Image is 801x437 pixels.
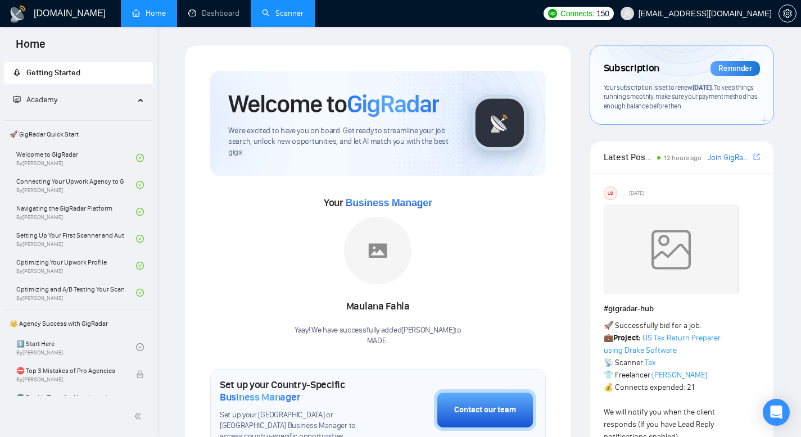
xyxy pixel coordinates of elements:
span: [DATE] [693,83,712,92]
span: Connects: [560,7,594,20]
a: 1️⃣ Start HereBy[PERSON_NAME] [16,335,136,359]
h1: # gigradar-hub [604,303,760,315]
span: 12 hours ago [664,154,702,162]
span: check-circle [136,154,144,162]
span: fund-projection-screen [13,95,21,103]
div: Contact our team [454,404,516,416]
div: Open Intercom Messenger [763,399,790,426]
span: setting [779,9,796,18]
span: ⛔ Top 3 Mistakes of Pro Agencies [16,365,124,376]
span: [DATE] [629,188,644,198]
div: Reminder [711,61,760,76]
span: 👑 Agency Success with GigRadar [5,312,152,335]
a: Connecting Your Upwork Agency to GigRadarBy[PERSON_NAME] [16,172,136,197]
span: export [753,152,760,161]
h1: Set up your Country-Specific [220,379,378,403]
p: MADE. . [295,336,461,347]
span: check-circle [136,181,144,189]
span: We're excited to have you on board. Get ready to streamline your job search, unlock new opportuni... [228,126,454,158]
span: 🌚 Rookie Traps for New Agencies [16,392,124,403]
span: Your subscription is set to renew . To keep things running smoothly, make sure your payment metho... [604,83,758,110]
span: Academy [26,95,57,104]
span: double-left [134,411,145,422]
span: check-circle [136,235,144,243]
span: By [PERSON_NAME] [16,376,124,383]
a: US Tax Return Preparer using Drake Software [604,333,721,355]
img: upwork-logo.png [548,9,557,18]
div: Yaay! We have successfully added [PERSON_NAME] to [295,325,461,347]
button: setting [779,4,797,22]
div: Maulana Fahla [295,297,461,316]
a: dashboardDashboard [188,8,239,18]
strong: Project: [613,333,641,343]
a: Tax [645,358,656,367]
img: placeholder.png [344,217,411,284]
span: Business Manager [345,197,432,208]
div: US [604,187,617,199]
span: 🚀 GigRadar Quick Start [5,123,152,145]
a: searchScanner [262,8,304,18]
span: GigRadar [347,89,439,119]
span: Latest Posts from the GigRadar Community [604,150,654,164]
a: Optimizing Your Upwork ProfileBy[PERSON_NAME] [16,253,136,278]
a: [PERSON_NAME] [652,370,707,380]
a: Join GigRadar Slack Community [708,152,751,164]
span: check-circle [136,208,144,216]
span: lock [136,370,144,378]
img: gigradar-logo.png [472,95,528,151]
span: check-circle [136,289,144,297]
span: user [623,10,631,17]
span: check-circle [136,343,144,351]
button: Contact our team [434,389,536,431]
a: Setting Up Your First Scanner and Auto-BidderBy[PERSON_NAME] [16,226,136,251]
h1: Welcome to [228,89,439,119]
a: homeHome [132,8,166,18]
a: Welcome to GigRadarBy[PERSON_NAME] [16,145,136,170]
span: Subscription [604,59,659,78]
a: Navigating the GigRadar PlatformBy[PERSON_NAME] [16,199,136,224]
img: weqQh+iSagEgQAAAABJRU5ErkJggg== [604,204,739,294]
span: 150 [596,7,609,20]
li: Getting Started [4,62,153,84]
span: Home [7,36,55,60]
span: Your [324,197,432,209]
a: setting [779,9,797,18]
span: Academy [13,95,57,104]
a: Optimizing and A/B Testing Your Scanner for Better ResultsBy[PERSON_NAME] [16,280,136,305]
a: export [753,152,760,162]
span: Getting Started [26,68,80,78]
span: check-circle [136,262,144,270]
img: logo [9,5,27,23]
span: rocket [13,69,21,76]
span: Business Manager [220,391,300,403]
